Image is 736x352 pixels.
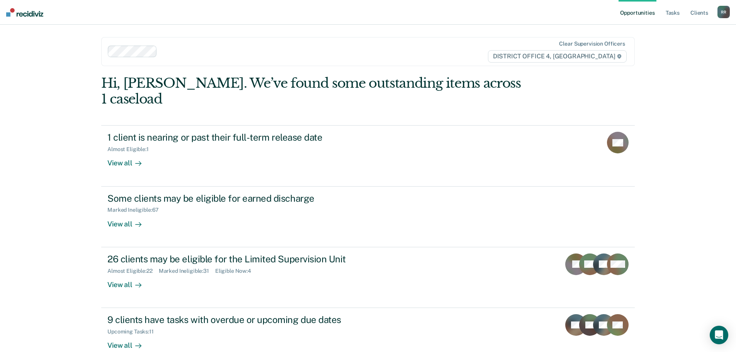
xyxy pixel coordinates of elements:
span: DISTRICT OFFICE 4, [GEOGRAPHIC_DATA] [488,50,627,63]
div: Open Intercom Messenger [710,326,728,344]
a: 1 client is nearing or past their full-term release dateAlmost Eligible:1View all [101,125,635,186]
div: Marked Ineligible : 31 [159,268,215,274]
div: Hi, [PERSON_NAME]. We’ve found some outstanding items across 1 caseload [101,75,528,107]
div: Upcoming Tasks : 11 [107,328,160,335]
div: 9 clients have tasks with overdue or upcoming due dates [107,314,379,325]
img: Recidiviz [6,8,43,17]
div: View all [107,274,151,289]
a: 26 clients may be eligible for the Limited Supervision UnitAlmost Eligible:22Marked Ineligible:31... [101,247,635,308]
div: Marked Ineligible : 67 [107,207,165,213]
div: View all [107,213,151,228]
div: Eligible Now : 4 [215,268,257,274]
div: Almost Eligible : 22 [107,268,159,274]
button: RR [717,6,730,18]
div: Some clients may be eligible for earned discharge [107,193,379,204]
div: 1 client is nearing or past their full-term release date [107,132,379,143]
div: R R [717,6,730,18]
a: Some clients may be eligible for earned dischargeMarked Ineligible:67View all [101,187,635,247]
div: Clear supervision officers [559,41,625,47]
div: View all [107,153,151,168]
div: View all [107,335,151,350]
div: Almost Eligible : 1 [107,146,155,153]
div: 26 clients may be eligible for the Limited Supervision Unit [107,253,379,265]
